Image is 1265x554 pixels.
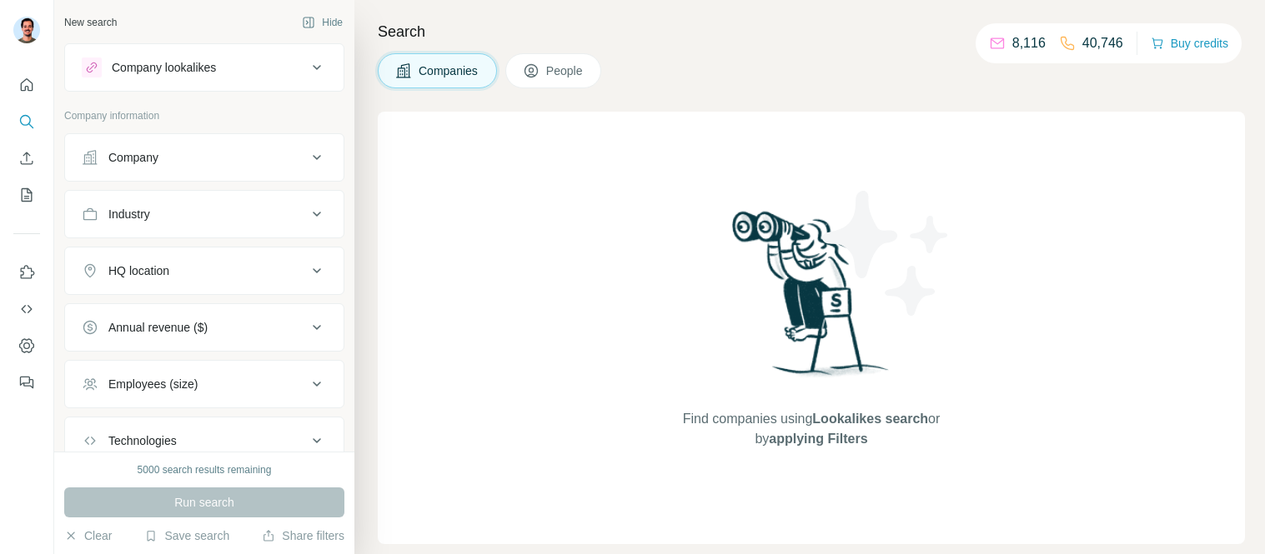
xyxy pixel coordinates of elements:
[725,207,898,392] img: Surfe Illustration - Woman searching with binoculars
[144,527,229,544] button: Save search
[65,307,344,347] button: Annual revenue ($)
[378,20,1245,43] h4: Search
[108,319,208,336] div: Annual revenue ($)
[290,10,354,35] button: Hide
[13,331,40,361] button: Dashboard
[546,62,585,79] span: People
[811,178,961,328] img: Surfe Illustration - Stars
[812,412,928,426] span: Lookalikes search
[262,527,344,544] button: Share filters
[13,70,40,100] button: Quick start
[64,527,112,544] button: Clear
[108,432,177,449] div: Technologies
[108,376,198,392] div: Employees (size)
[13,180,40,210] button: My lists
[1151,32,1228,55] button: Buy credits
[13,17,40,43] img: Avatar
[65,421,344,461] button: Technologies
[419,62,479,79] span: Companies
[65,47,344,87] button: Company lookalikes
[65,194,344,234] button: Industry
[65,137,344,177] button: Company
[138,462,272,477] div: 5000 search results remaining
[13,367,40,397] button: Feedback
[64,108,344,123] p: Company information
[1082,33,1123,53] p: 40,746
[108,206,150,222] div: Industry
[678,409,945,449] span: Find companies using or by
[13,107,40,137] button: Search
[64,15,117,30] div: New search
[13,294,40,324] button: Use Surfe API
[1012,33,1046,53] p: 8,116
[65,251,344,291] button: HQ location
[108,149,158,166] div: Company
[13,143,40,173] button: Enrich CSV
[65,364,344,404] button: Employees (size)
[13,257,40,287] button: Use Surfe on LinkedIn
[769,432,867,446] span: applying Filters
[108,262,169,279] div: HQ location
[112,59,216,76] div: Company lookalikes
